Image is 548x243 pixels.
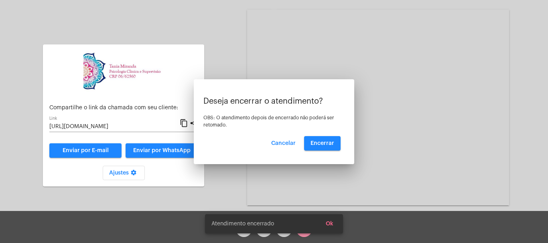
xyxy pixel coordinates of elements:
span: Ok [326,221,333,227]
p: Compartilhe o link da chamada com seu cliente: [49,105,198,111]
span: Cancelar [271,141,296,146]
span: Encerrar [311,141,334,146]
button: Encerrar [304,136,341,151]
mat-icon: content_copy [180,118,188,128]
span: Ajustes [109,170,138,176]
p: Deseja encerrar o atendimento? [203,97,345,106]
mat-icon: share [189,118,198,128]
span: Atendimento encerrado [211,220,274,228]
button: Cancelar [265,136,302,151]
mat-icon: settings [129,169,138,179]
span: OBS: O atendimento depois de encerrado não poderá ser retomado. [203,115,334,127]
span: Enviar por WhatsApp [133,148,191,153]
img: 82f91219-cc54-a9e9-c892-318f5ec67ab1.jpg [83,51,164,91]
span: Enviar por E-mail [63,148,109,153]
